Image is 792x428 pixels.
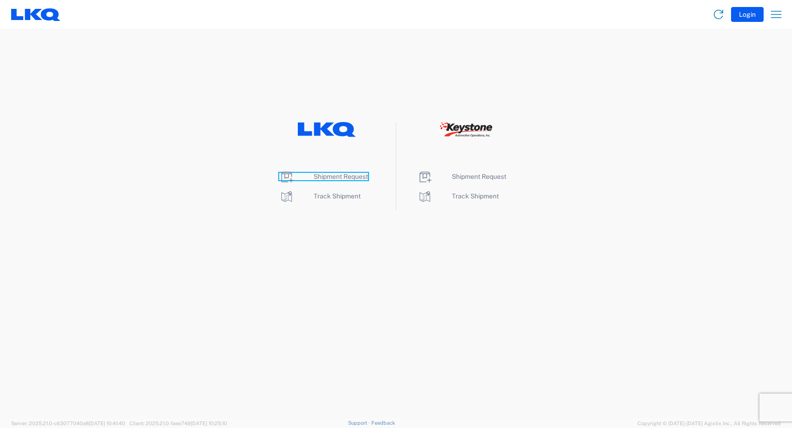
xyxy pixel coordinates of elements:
a: Support [348,420,371,426]
a: Shipment Request [417,173,506,180]
span: [DATE] 10:25:10 [191,421,227,426]
span: [DATE] 10:41:40 [89,421,125,426]
span: Server: 2025.21.0-c63077040a8 [11,421,125,426]
span: Copyright © [DATE]-[DATE] Agistix Inc., All Rights Reserved [638,419,781,428]
button: Login [731,7,764,22]
span: Shipment Request [314,173,368,180]
a: Feedback [371,420,395,426]
span: Track Shipment [452,192,499,200]
a: Track Shipment [417,192,499,200]
span: Shipment Request [452,173,506,180]
a: Shipment Request [279,173,368,180]
span: Client: 2025.21.0-faee749 [129,421,227,426]
span: Track Shipment [314,192,361,200]
a: Track Shipment [279,192,361,200]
